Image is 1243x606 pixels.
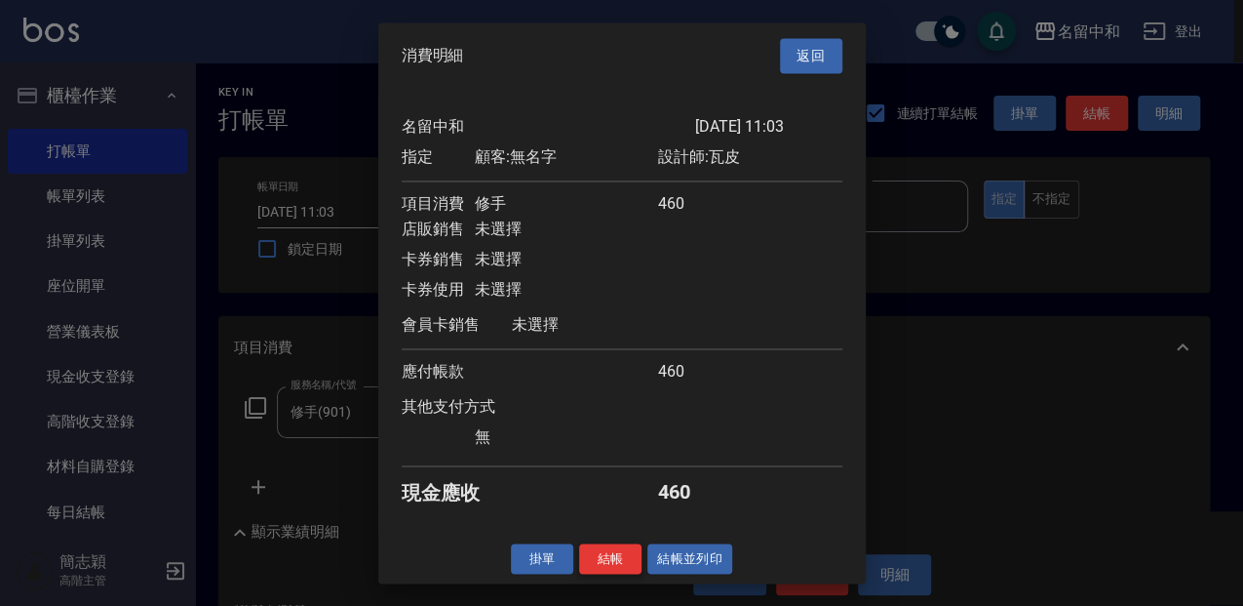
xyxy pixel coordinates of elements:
[402,479,512,505] div: 現金應收
[402,117,695,138] div: 名留中和
[475,220,658,240] div: 未選擇
[475,250,658,270] div: 未選擇
[402,194,475,215] div: 項目消費
[647,544,732,574] button: 結帳並列印
[402,46,464,65] span: 消費明細
[475,147,658,168] div: 顧客: 無名字
[512,315,695,336] div: 未選擇
[695,117,842,138] div: [DATE] 11:03
[402,315,512,336] div: 會員卡銷售
[402,280,475,301] div: 卡券使用
[658,194,731,215] div: 460
[402,220,475,240] div: 店販銷售
[579,544,641,574] button: 結帳
[780,38,842,74] button: 返回
[658,362,731,383] div: 460
[402,362,475,383] div: 應付帳款
[402,397,549,418] div: 其他支付方式
[658,479,731,505] div: 460
[511,544,573,574] button: 掛單
[402,250,475,270] div: 卡券銷售
[658,147,841,168] div: 設計師: 瓦皮
[475,194,658,215] div: 修手
[475,427,658,448] div: 無
[475,280,658,301] div: 未選擇
[402,147,475,168] div: 指定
